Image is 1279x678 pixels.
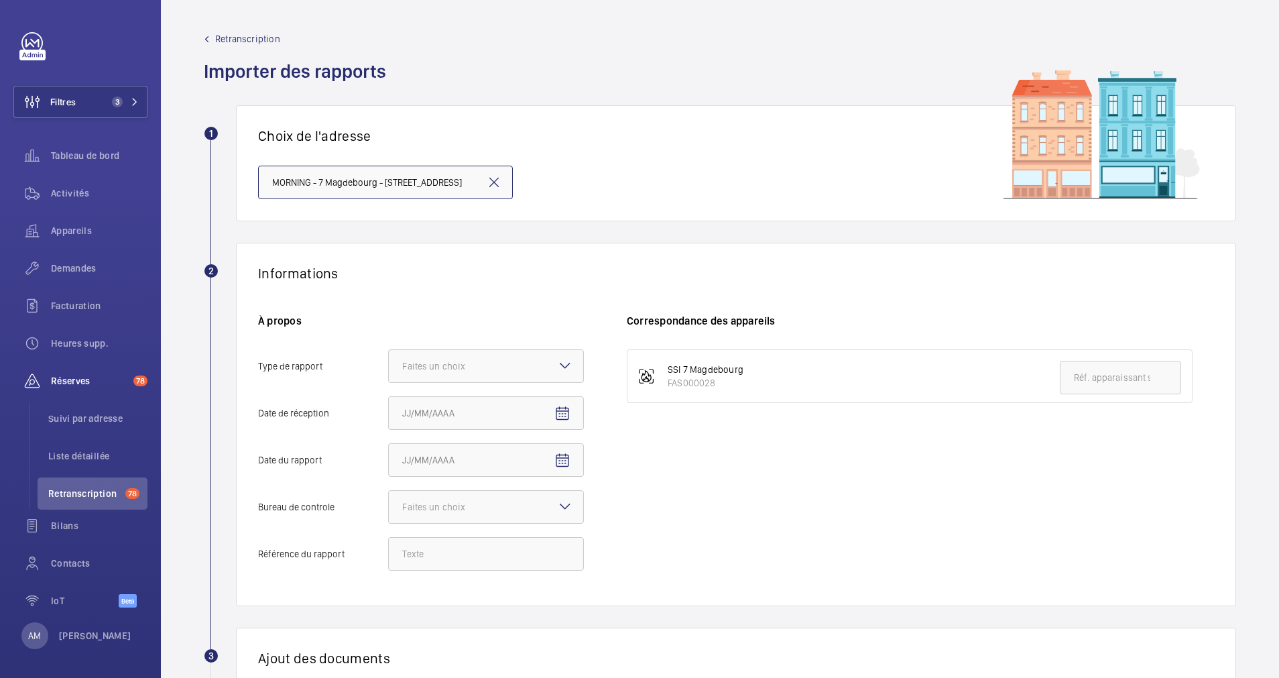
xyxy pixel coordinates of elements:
[51,557,147,570] span: Contacts
[59,629,131,642] p: [PERSON_NAME]
[546,398,578,430] button: Open calendar
[258,549,388,559] span: Référence du rapport
[402,500,499,514] div: Faites un choix
[204,649,218,663] div: 3
[388,443,584,477] input: Date du rapportOpen calendar
[204,264,218,278] div: 2
[402,359,499,373] div: Faites un choix
[258,166,513,199] input: Tapez l'adresse concernée
[388,396,584,430] input: Date de réceptionOpen calendar
[51,224,147,237] span: Appareils
[51,337,147,350] span: Heures supp.
[546,445,578,477] button: Open calendar
[627,314,1214,328] h6: Correspondance des appareils
[13,86,147,118] button: Filtres3
[51,374,128,388] span: Réserves
[388,537,584,571] input: Référence du rapport
[215,32,280,46] span: Retranscription
[51,519,147,532] span: Bilans
[668,363,743,376] div: SSI 7 Magdebourg
[28,629,41,642] p: AM
[125,488,139,499] span: 78
[51,594,119,608] span: IoT
[204,59,394,84] h1: Importer des rapports
[1060,361,1181,394] input: Réf. apparaissant sur le document
[51,262,147,275] span: Demandes
[258,361,388,371] span: Type de rapport
[48,412,147,425] span: Suivi par adresse
[204,127,218,140] div: 1
[51,299,147,313] span: Facturation
[48,487,120,500] span: Retranscription
[51,186,147,200] span: Activités
[668,376,743,390] div: FAS000028
[258,265,339,282] h1: Informations
[112,97,123,107] span: 3
[258,455,388,465] span: Date du rapport
[133,376,147,386] span: 78
[935,69,1203,199] img: buildings
[51,149,147,162] span: Tableau de bord
[258,127,1214,144] h1: Choix de l'adresse
[258,314,584,328] h6: À propos
[48,449,147,463] span: Liste détaillée
[638,368,654,384] img: fire_alarm.svg
[258,650,1214,667] h1: Ajout des documents
[258,408,388,418] span: Date de réception
[50,95,76,109] span: Filtres
[258,502,388,512] span: Bureau de controle
[119,594,137,608] span: Beta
